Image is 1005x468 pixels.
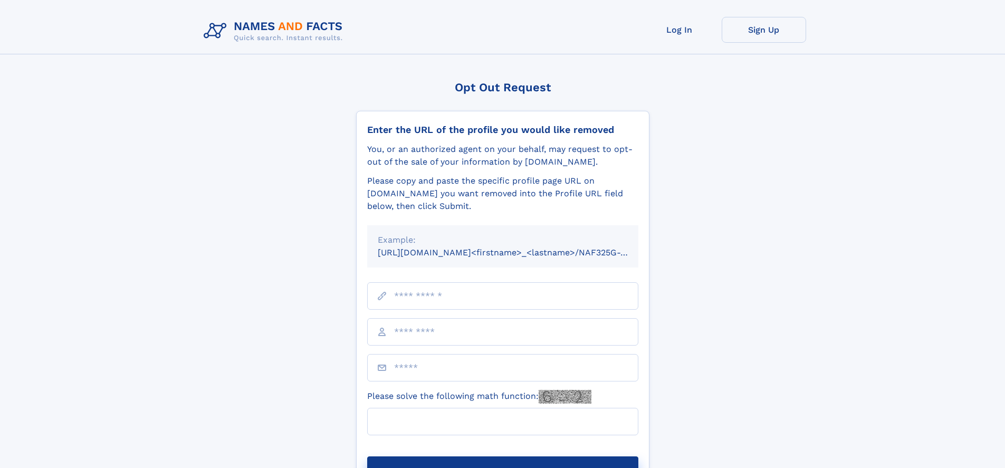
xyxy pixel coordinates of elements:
[356,81,649,94] div: Opt Out Request
[378,247,658,257] small: [URL][DOMAIN_NAME]<firstname>_<lastname>/NAF325G-xxxxxxxx
[199,17,351,45] img: Logo Names and Facts
[367,175,638,213] div: Please copy and paste the specific profile page URL on [DOMAIN_NAME] you want removed into the Pr...
[367,124,638,136] div: Enter the URL of the profile you would like removed
[378,234,628,246] div: Example:
[367,143,638,168] div: You, or an authorized agent on your behalf, may request to opt-out of the sale of your informatio...
[722,17,806,43] a: Sign Up
[367,390,591,404] label: Please solve the following math function:
[637,17,722,43] a: Log In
